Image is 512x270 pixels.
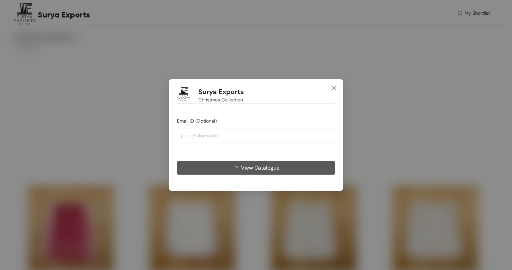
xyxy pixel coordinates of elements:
span: Email ID (Optional) [177,118,217,124]
span: View Catalogue [241,164,279,172]
span: close [331,85,337,91]
button: View Catalogue [177,161,335,175]
h1: Surya Exports [198,88,244,96]
span: loading [233,166,241,172]
span: Christmas Collection [198,96,243,103]
img: Buyer Portal [177,87,190,101]
input: jhon@doe.com [177,129,335,142]
button: Close [325,79,343,97]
